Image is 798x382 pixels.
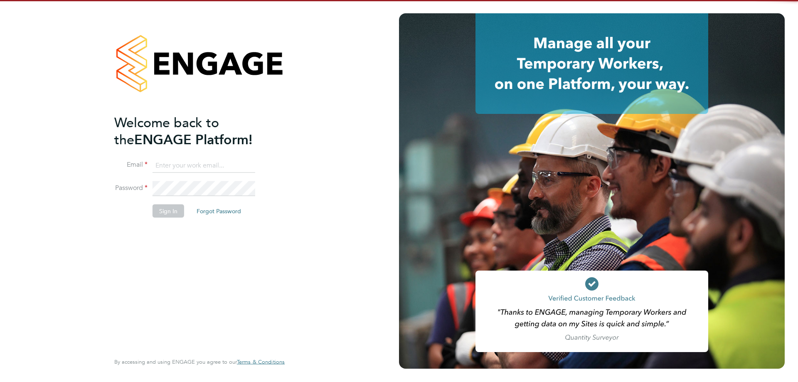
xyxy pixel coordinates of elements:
h2: ENGAGE Platform! [114,114,276,148]
label: Email [114,160,148,169]
label: Password [114,184,148,192]
a: Terms & Conditions [237,359,285,365]
span: Welcome back to the [114,114,219,148]
span: By accessing and using ENGAGE you agree to our [114,358,285,365]
button: Forgot Password [190,205,248,218]
input: Enter your work email... [153,158,255,173]
button: Sign In [153,205,184,218]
